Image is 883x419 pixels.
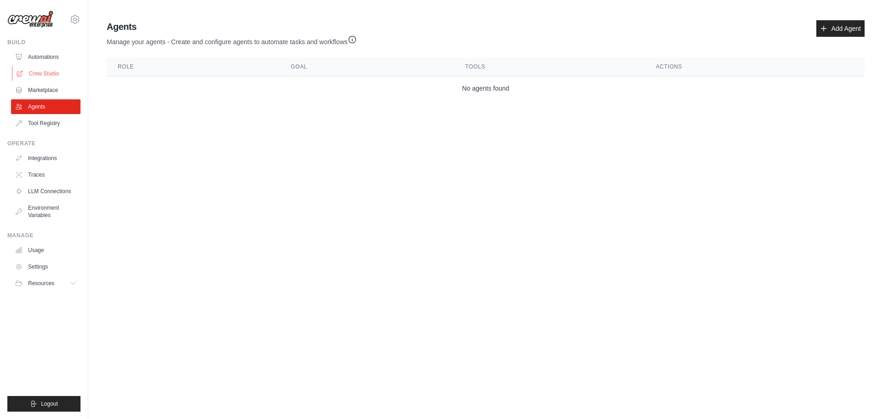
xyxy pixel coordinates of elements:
[7,396,80,412] button: Logout
[107,57,280,76] th: Role
[816,20,865,37] a: Add Agent
[7,11,53,28] img: Logo
[11,167,80,182] a: Traces
[645,57,865,76] th: Actions
[11,83,80,98] a: Marketplace
[28,280,54,287] span: Resources
[107,20,357,33] h2: Agents
[11,50,80,64] a: Automations
[11,259,80,274] a: Settings
[11,151,80,166] a: Integrations
[7,39,80,46] div: Build
[454,57,645,76] th: Tools
[107,33,357,46] p: Manage your agents - Create and configure agents to automate tasks and workflows
[11,184,80,199] a: LLM Connections
[12,66,81,81] a: Crew Studio
[7,140,80,147] div: Operate
[107,76,865,101] td: No agents found
[11,99,80,114] a: Agents
[11,116,80,131] a: Tool Registry
[280,57,454,76] th: Goal
[11,201,80,223] a: Environment Variables
[41,400,58,408] span: Logout
[11,243,80,258] a: Usage
[11,276,80,291] button: Resources
[7,232,80,239] div: Manage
